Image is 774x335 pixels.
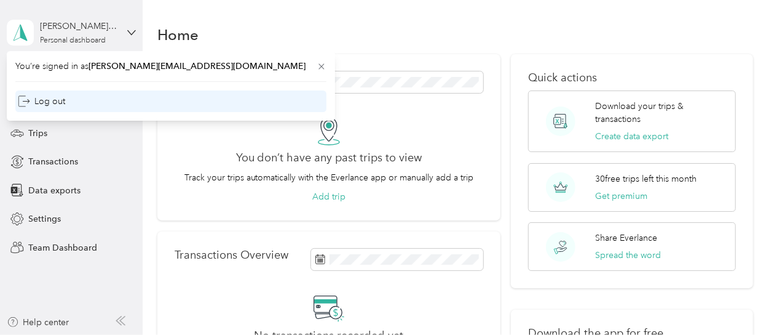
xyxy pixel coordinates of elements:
[175,249,288,262] p: Transactions Overview
[18,95,65,108] div: Log out
[595,130,668,143] button: Create data export
[595,232,657,244] p: Share Everlance
[28,212,61,225] span: Settings
[40,20,117,33] div: [PERSON_NAME][EMAIL_ADDRESS][DOMAIN_NAME]
[528,71,735,84] p: Quick actions
[28,127,47,140] span: Trips
[705,266,774,335] iframe: Everlance-gr Chat Button Frame
[7,316,69,329] button: Help center
[312,190,346,203] button: Add trip
[28,184,81,197] span: Data exports
[157,28,199,41] h1: Home
[595,249,661,262] button: Spread the word
[40,37,106,44] div: Personal dashboard
[28,241,97,254] span: Team Dashboard
[89,61,306,71] span: [PERSON_NAME][EMAIL_ADDRESS][DOMAIN_NAME]
[184,171,474,184] p: Track your trips automatically with the Everlance app or manually add a trip
[595,190,647,203] button: Get premium
[595,100,727,126] p: Download your trips & transactions
[236,151,422,164] h2: You don’t have any past trips to view
[28,155,78,168] span: Transactions
[15,60,326,73] span: You’re signed in as
[595,172,697,185] p: 30 free trips left this month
